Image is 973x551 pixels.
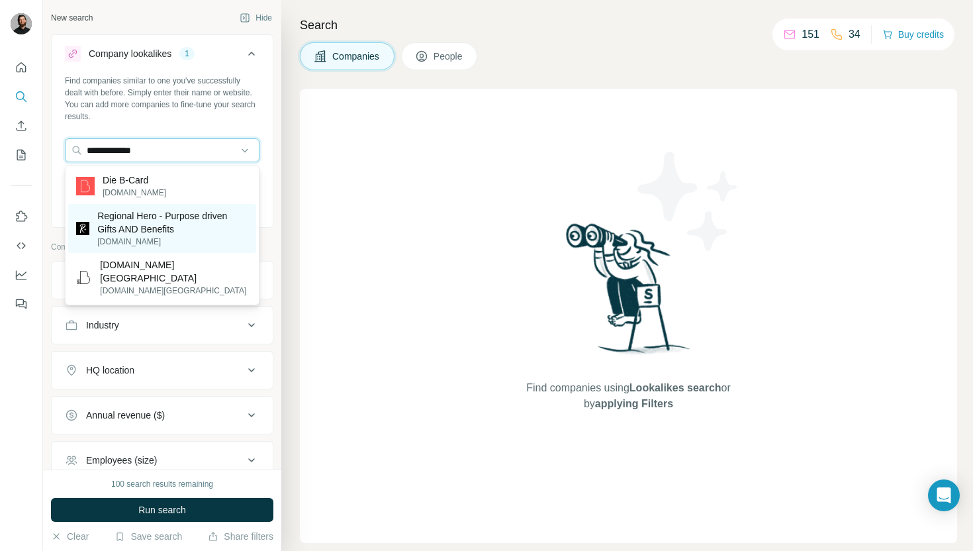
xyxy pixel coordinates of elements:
span: applying Filters [595,398,673,409]
span: Run search [138,503,186,517]
button: Buy credits [882,25,944,44]
button: Run search [51,498,273,522]
h4: Search [300,16,957,34]
p: Company information [51,241,273,253]
button: Use Surfe API [11,234,32,258]
button: HQ location [52,354,273,386]
p: Regional Hero - Purpose driven Gifts AND Benefits [97,209,248,236]
span: Companies [332,50,381,63]
p: Die B-Card [103,174,166,187]
img: Die B-Card [76,177,95,195]
button: My lists [11,143,32,167]
p: [DOMAIN_NAME][GEOGRAPHIC_DATA] [100,285,248,297]
button: Use Surfe on LinkedIn [11,205,32,228]
button: Hide [230,8,281,28]
div: Company lookalikes [89,47,171,60]
img: Avatar [11,13,32,34]
img: helfen.berlin [76,270,92,285]
button: Clear [51,530,89,543]
button: Search [11,85,32,109]
div: Industry [86,319,119,332]
button: Company [52,264,273,296]
p: 151 [802,26,819,42]
p: 34 [849,26,860,42]
button: Save search [115,530,182,543]
div: HQ location [86,364,134,377]
span: Lookalikes search [629,382,721,393]
div: Find companies similar to one you've successfully dealt with before. Simply enter their name or w... [65,75,259,123]
button: Feedback [11,292,32,316]
div: New search [51,12,93,24]
button: Industry [52,309,273,341]
p: [DOMAIN_NAME][GEOGRAPHIC_DATA] [100,258,248,285]
p: [DOMAIN_NAME] [103,187,166,199]
div: 1 [179,48,195,60]
button: Annual revenue ($) [52,399,273,431]
div: 100 search results remaining [111,478,213,490]
div: Open Intercom Messenger [928,479,960,511]
div: Annual revenue ($) [86,409,165,422]
img: Surfe Illustration - Stars [629,142,748,261]
button: Enrich CSV [11,114,32,138]
div: Employees (size) [86,454,157,467]
span: Find companies using or by [522,380,734,412]
img: Regional Hero - Purpose driven Gifts AND Benefits [76,222,89,235]
button: Quick start [11,56,32,79]
button: Share filters [208,530,273,543]
button: Company lookalikes1 [52,38,273,75]
span: People [434,50,464,63]
p: [DOMAIN_NAME] [97,236,248,248]
img: Surfe Illustration - Woman searching with binoculars [560,220,698,368]
button: Dashboard [11,263,32,287]
button: Employees (size) [52,444,273,476]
